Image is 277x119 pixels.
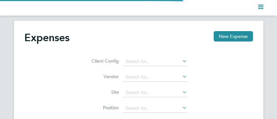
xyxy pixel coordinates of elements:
label: Site [90,89,119,95]
input: Search for... [123,88,187,97]
label: Position [90,105,119,111]
input: Search for... [123,73,187,82]
h2: Expenses [24,31,69,44]
label: Client Config [90,58,119,64]
button: New Expense [214,31,253,42]
input: Search for... [123,104,187,113]
label: Vendor [90,74,119,79]
input: Search for... [123,57,187,66]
